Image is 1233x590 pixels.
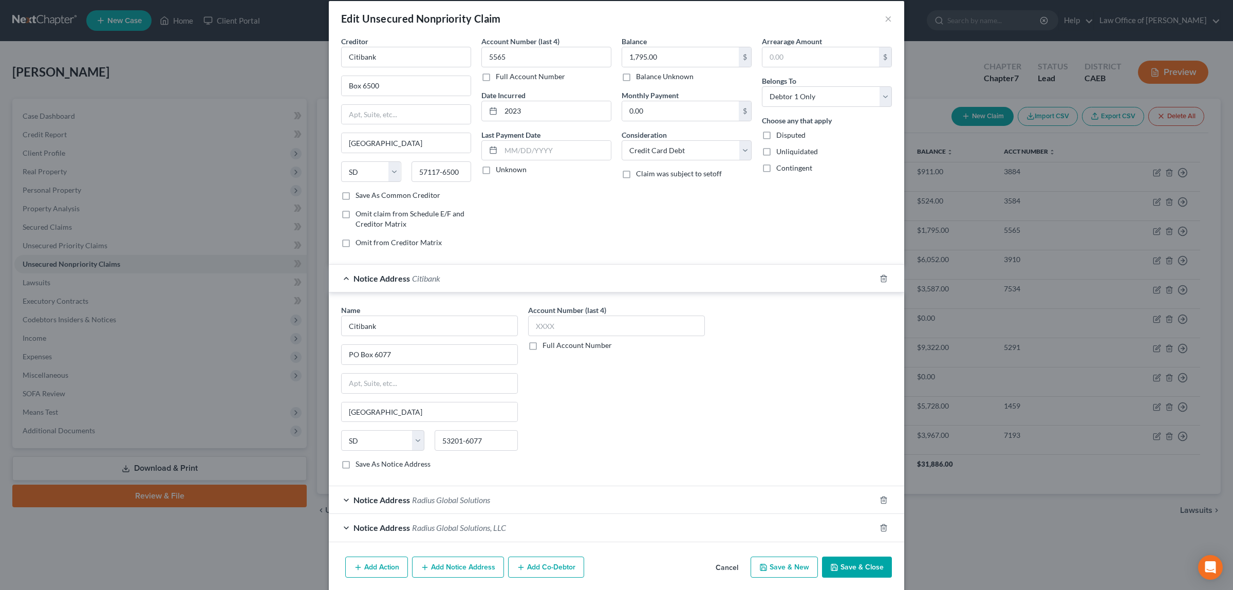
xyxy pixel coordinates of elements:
[341,47,471,67] input: Search creditor by name...
[508,557,584,578] button: Add Co-Debtor
[528,316,705,336] input: XXXX
[762,77,796,85] span: Belongs To
[356,190,440,200] label: Save As Common Creditor
[341,11,501,26] div: Edit Unsecured Nonpriority Claim
[342,76,471,96] input: Enter address...
[412,273,440,283] span: Citibank
[412,557,504,578] button: Add Notice Address
[496,71,565,82] label: Full Account Number
[622,101,739,121] input: 0.00
[356,238,442,247] span: Omit from Creditor Matrix
[412,523,506,532] span: Radius Global Solutions, LLC
[435,430,518,451] input: Enter zip..
[342,105,471,124] input: Apt, Suite, etc...
[751,557,818,578] button: Save & New
[481,36,559,47] label: Account Number (last 4)
[501,101,611,121] input: MM/DD/YYYY
[353,523,410,532] span: Notice Address
[879,47,891,67] div: $
[412,495,490,505] span: Radius Global Solutions
[622,130,667,140] label: Consideration
[341,316,518,336] input: Search by name...
[412,161,472,182] input: Enter zip...
[622,47,739,67] input: 0.00
[739,101,751,121] div: $
[353,495,410,505] span: Notice Address
[481,130,540,140] label: Last Payment Date
[885,12,892,25] button: ×
[528,305,606,316] label: Account Number (last 4)
[342,345,517,364] input: Enter address...
[496,164,527,175] label: Unknown
[776,131,806,139] span: Disputed
[622,36,647,47] label: Balance
[762,115,832,126] label: Choose any that apply
[342,133,471,153] input: Enter city...
[501,141,611,160] input: MM/DD/YYYY
[1198,555,1223,580] div: Open Intercom Messenger
[345,557,408,578] button: Add Action
[356,459,431,469] label: Save As Notice Address
[356,209,464,228] span: Omit claim from Schedule E/F and Creditor Matrix
[481,90,526,101] label: Date Incurred
[636,71,694,82] label: Balance Unknown
[707,558,746,578] button: Cancel
[822,557,892,578] button: Save & Close
[739,47,751,67] div: $
[776,163,812,172] span: Contingent
[341,306,360,315] span: Name
[353,273,410,283] span: Notice Address
[481,47,611,67] input: XXXX
[762,36,822,47] label: Arrearage Amount
[762,47,879,67] input: 0.00
[776,147,818,156] span: Unliquidated
[341,37,368,46] span: Creditor
[342,374,517,393] input: Apt, Suite, etc...
[342,402,517,422] input: Enter city...
[622,90,679,101] label: Monthly Payment
[543,340,612,351] label: Full Account Number
[636,169,722,178] span: Claim was subject to setoff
